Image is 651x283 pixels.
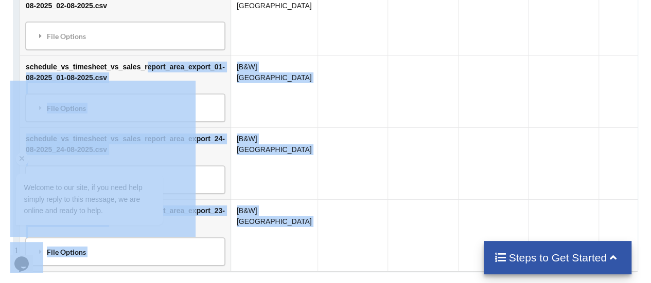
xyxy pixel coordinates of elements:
[14,103,132,134] span: Welcome to our site, if you need help simply reply to this message, we are online and ready to help.
[10,81,196,237] iframe: chat widget
[494,251,621,264] h4: Steps to Get Started
[231,127,318,199] td: [B&W][GEOGRAPHIC_DATA]
[29,241,222,262] div: File Options
[20,199,231,271] td: schedule_vs_timesheet_vs_sales_report_area_export_23-08-2025_23-08-2025.csv
[20,55,231,127] td: schedule_vs_timesheet_vs_sales_report_area_export_01-08-2025_01-08-2025.csv
[231,55,318,127] td: [B&W][GEOGRAPHIC_DATA]
[231,199,318,271] td: [B&W][GEOGRAPHIC_DATA]
[29,25,222,47] div: File Options
[10,242,43,273] iframe: chat widget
